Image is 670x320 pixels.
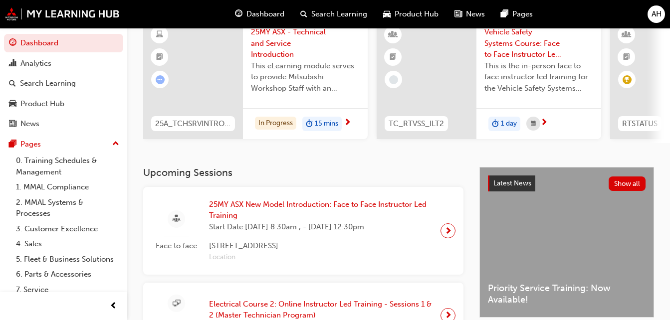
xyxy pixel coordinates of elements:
button: Show all [609,176,646,191]
a: search-iconSearch Learning [292,4,375,24]
span: Priority Service Training: Now Available! [488,283,646,305]
div: News [20,118,39,130]
span: car-icon [9,100,16,109]
button: DashboardAnalyticsSearch LearningProduct HubNews [4,32,123,135]
span: news-icon [454,8,462,20]
a: 7. Service [12,282,123,298]
a: News [4,115,123,133]
span: This eLearning module serves to provide Mitsubishi Workshop Staff with an introduction to the 25M... [251,60,360,94]
span: up-icon [112,138,119,151]
span: duration-icon [306,118,313,131]
span: next-icon [445,224,452,238]
span: learningResourceType_INSTRUCTOR_LED-icon [390,28,397,41]
span: chart-icon [9,59,16,68]
h3: Upcoming Sessions [143,167,463,178]
a: 6. Parts & Accessories [12,267,123,282]
span: News [466,8,485,20]
span: pages-icon [9,140,16,149]
span: This is the in-person face to face instructor led training for the Vehicle Safety Systems Course,... [484,60,593,94]
span: Pages [512,8,533,20]
span: booktick-icon [623,51,630,64]
a: 1. MMAL Compliance [12,179,123,195]
span: 25A_TCHSRVINTRO_M [155,118,231,130]
a: car-iconProduct Hub [375,4,447,24]
span: search-icon [300,8,307,20]
a: Analytics [4,54,123,73]
a: 25A_TCHSRVINTRO_M25MY ASX - Technical and Service IntroductionThis eLearning module serves to pro... [143,18,368,139]
span: next-icon [540,119,548,128]
div: Pages [20,139,41,150]
div: Product Hub [20,98,64,110]
a: pages-iconPages [493,4,541,24]
span: learningResourceType_INSTRUCTOR_LED-icon [623,28,630,41]
span: calendar-icon [531,118,536,130]
button: AH [648,5,665,23]
div: In Progress [255,117,296,130]
a: Latest NewsShow allPriority Service Training: Now Available! [479,167,654,318]
span: learningResourceType_ELEARNING-icon [156,28,163,41]
span: next-icon [344,119,351,128]
a: Search Learning [4,74,123,93]
a: 5. Fleet & Business Solutions [12,252,123,267]
span: learningRecordVerb_ACHIEVE-icon [623,75,632,84]
span: Search Learning [311,8,367,20]
span: 25MY ASX New Model Introduction: Face to Face Instructor Led Training [209,199,433,221]
span: 25MY ASX - Technical and Service Introduction [251,26,360,60]
a: 4. Sales [12,236,123,252]
span: learningRecordVerb_NONE-icon [389,75,398,84]
button: Pages [4,135,123,154]
span: TC_RTVSS_ILT2 [389,118,444,130]
a: guage-iconDashboard [227,4,292,24]
a: Product Hub [4,95,123,113]
span: guage-icon [9,39,16,48]
span: prev-icon [110,300,117,313]
span: car-icon [383,8,391,20]
span: news-icon [9,120,16,129]
span: guage-icon [235,8,242,20]
a: TC_RTVSS_ILT2Vehicle Safety Systems Course: Face to Face Instructor Led Training Registered Techn... [377,18,601,139]
div: Analytics [20,58,51,69]
span: duration-icon [492,118,499,131]
span: Face to face [151,240,201,252]
span: sessionType_ONLINE_URL-icon [173,298,180,310]
span: booktick-icon [390,51,397,64]
div: Search Learning [20,78,76,89]
a: Face to face25MY ASX New Model Introduction: Face to Face Instructor Led TrainingStart Date:[DATE... [151,195,455,267]
span: sessionType_FACE_TO_FACE-icon [173,213,180,225]
span: 1 day [501,118,517,130]
span: search-icon [9,79,16,88]
span: Product Hub [395,8,439,20]
span: Latest News [493,179,531,187]
a: 0. Training Schedules & Management [12,153,123,179]
a: news-iconNews [447,4,493,24]
img: mmal [5,7,120,20]
span: pages-icon [501,8,508,20]
span: 15 mins [315,118,338,130]
a: 3. Customer Excellence [12,221,123,237]
span: Location [209,252,433,263]
span: [STREET_ADDRESS] [209,240,433,252]
a: Latest NewsShow all [488,175,646,191]
span: RTSTATUS [622,118,658,130]
span: booktick-icon [156,51,163,64]
span: Start Date: [DATE] 8:30am , - [DATE] 12:30pm [209,221,433,233]
span: AH [652,8,662,20]
a: 2. MMAL Systems & Processes [12,195,123,221]
span: learningRecordVerb_ATTEMPT-icon [156,75,165,84]
span: Dashboard [246,8,284,20]
span: Vehicle Safety Systems Course: Face to Face Instructor Led Training Registered Technician Program) [484,26,593,60]
a: Dashboard [4,34,123,52]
